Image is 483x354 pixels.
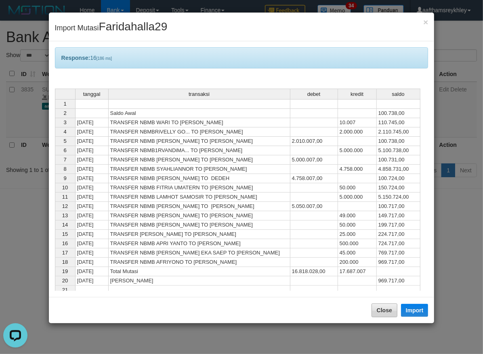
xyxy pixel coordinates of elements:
[75,155,109,165] td: [DATE]
[338,248,377,258] td: 45.000
[62,194,68,200] span: 11
[109,109,290,118] td: Saldo Awal
[290,137,338,146] td: 2.010.007,00
[63,157,66,163] span: 7
[338,267,377,276] td: 17.687.007
[290,155,338,165] td: 5.000.007,00
[377,118,420,127] td: 110.745,00
[75,211,109,220] td: [DATE]
[61,55,90,61] b: Response:
[189,91,210,97] span: transaksi
[109,230,290,239] td: TRANSFER [PERSON_NAME] TO [PERSON_NAME]
[423,18,428,26] button: Close
[338,193,377,202] td: 5.000.000
[290,202,338,211] td: 5.050.007,00
[351,91,363,97] span: kredit
[75,193,109,202] td: [DATE]
[377,137,420,146] td: 100.738,00
[62,240,68,246] span: 16
[377,127,420,137] td: 2.110.745,00
[62,212,68,218] span: 13
[63,119,66,125] span: 3
[338,127,377,137] td: 2.000.000
[338,118,377,127] td: 10.007
[63,175,66,181] span: 9
[75,276,109,286] td: [DATE]
[377,258,420,267] td: 969.717,00
[75,137,109,146] td: [DATE]
[109,127,290,137] td: TRANSFER NBMBRiVELLY GO... TO [PERSON_NAME]
[75,127,109,137] td: [DATE]
[97,56,112,61] span: [186 ms]
[377,220,420,230] td: 199.717,00
[109,220,290,230] td: TRANSFER NBMB [PERSON_NAME] TO [PERSON_NAME]
[109,276,290,286] td: [PERSON_NAME]
[307,91,321,97] span: debet
[55,89,75,99] th: Select whole grid
[377,230,420,239] td: 224.717,00
[75,267,109,276] td: [DATE]
[109,137,290,146] td: TRANSFER NBMB [PERSON_NAME] TO [PERSON_NAME]
[55,24,168,32] span: Import Mutasi
[63,129,66,135] span: 4
[290,174,338,183] td: 4.758.007,00
[63,138,66,144] span: 5
[75,258,109,267] td: [DATE]
[377,276,420,286] td: 969.717,00
[377,109,420,118] td: 100.738,00
[338,258,377,267] td: 200.000
[109,174,290,183] td: TRANSFER NBMB [PERSON_NAME] TO DEDEH
[377,155,420,165] td: 100.731,00
[75,174,109,183] td: [DATE]
[401,304,428,317] button: Import
[377,202,420,211] td: 100.717,00
[338,146,377,155] td: 5.000.000
[423,17,428,27] span: ×
[109,239,290,248] td: TRANSFER NBMB APRI YANTO TO [PERSON_NAME]
[377,183,420,193] td: 150.724,00
[372,303,397,317] button: Close
[109,118,290,127] td: TRANSFER NBMB WARI TO [PERSON_NAME]
[290,267,338,276] td: 16.818.028,00
[3,3,27,28] button: Open LiveChat chat widget
[109,211,290,220] td: TRANSFER NBMB [PERSON_NAME] TO [PERSON_NAME]
[377,146,420,155] td: 5.100.738,00
[109,183,290,193] td: TRANSFER NBMB FITRIA UMATERN TO [PERSON_NAME]
[377,193,420,202] td: 5.150.724,00
[62,259,68,265] span: 18
[338,211,377,220] td: 49.000
[62,203,68,209] span: 12
[377,248,420,258] td: 769.717,00
[62,222,68,228] span: 14
[62,231,68,237] span: 15
[377,174,420,183] td: 100.724,00
[75,239,109,248] td: [DATE]
[338,165,377,174] td: 4.758.000
[75,118,109,127] td: [DATE]
[99,20,168,33] span: Faridahalla29
[63,110,66,116] span: 2
[83,91,101,97] span: tanggal
[338,220,377,230] td: 50.000
[109,267,290,276] td: Total Mutasi
[62,278,68,284] span: 20
[392,91,405,97] span: saldo
[75,202,109,211] td: [DATE]
[109,165,290,174] td: TRANSFER NBMB SYAHLIANNOR TO [PERSON_NAME]
[338,230,377,239] td: 25.000
[338,239,377,248] td: 500.000
[109,202,290,211] td: TRANSFER NBMB [PERSON_NAME] TO [PERSON_NAME]
[75,220,109,230] td: [DATE]
[62,287,68,293] span: 21
[109,193,290,202] td: TRANSFER NBMB LAMHOT SAMOSIR TO [PERSON_NAME]
[62,184,68,191] span: 10
[377,165,420,174] td: 4.858.731,00
[109,155,290,165] td: TRANSFER NBMB [PERSON_NAME] TO [PERSON_NAME]
[109,258,290,267] td: TRANSFER NBMB AFRIYONO TO [PERSON_NAME]
[75,146,109,155] td: [DATE]
[75,183,109,193] td: [DATE]
[63,147,66,153] span: 6
[109,146,290,155] td: TRANSFER NBMB1RVANDiMA... TO [PERSON_NAME]
[377,211,420,220] td: 149.717,00
[63,166,66,172] span: 8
